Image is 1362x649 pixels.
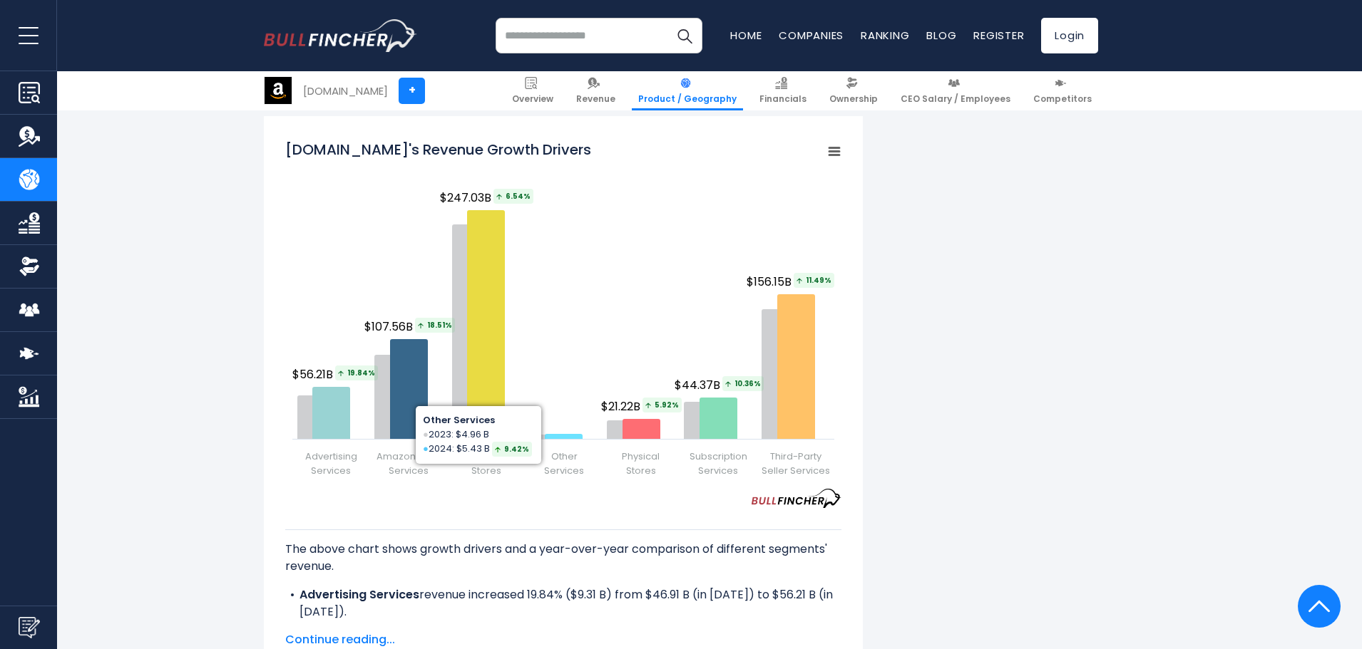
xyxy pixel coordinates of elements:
span: $156.15B [747,273,836,291]
span: 5.92% [642,398,682,412]
a: Home [730,28,762,43]
span: Revenue [576,93,615,105]
img: AMZN logo [265,77,292,104]
span: Overview [512,93,553,105]
a: Companies [779,28,844,43]
a: + [399,78,425,104]
a: Go to homepage [264,19,417,52]
span: $21.22B [601,398,684,415]
span: $247.03B [440,189,536,207]
span: $107.56B [364,318,457,336]
a: Product / Geography [632,71,743,110]
a: Login [1041,18,1098,53]
img: Ownership [19,256,40,277]
span: $56.21B [292,365,380,383]
a: Register [973,28,1024,43]
img: bullfincher logo [264,19,417,52]
span: 18.51% [415,318,455,333]
a: Ownership [823,71,884,110]
span: Ownership [829,93,878,105]
span: 6.54% [493,189,533,204]
button: Search [667,18,702,53]
a: Blog [926,28,956,43]
span: $44.37B [675,376,766,394]
span: 11.49% [794,273,834,288]
tspan: [DOMAIN_NAME]'s Revenue Growth Drivers [285,140,591,160]
div: [DOMAIN_NAME] [303,83,388,99]
span: Online Stores [471,450,501,478]
a: Overview [506,71,560,110]
a: Competitors [1027,71,1098,110]
span: Third-Party Seller Services [759,450,832,478]
span: Continue reading... [285,631,841,648]
li: revenue increased 19.84% ($9.31 B) from $46.91 B (in [DATE]) to $56.21 B (in [DATE]). [285,586,841,621]
p: The above chart shows growth drivers and a year-over-year comparison of different segments' revenue. [285,541,841,575]
span: Competitors [1033,93,1092,105]
a: Financials [753,71,813,110]
span: Physical Stores [622,450,660,478]
span: Amazon Web Services [372,450,445,478]
span: Product / Geography [638,93,737,105]
span: 19.84% [335,365,378,380]
svg: Amazon.com's Revenue Growth Drivers [285,133,841,489]
b: Amazon Web Services [299,621,430,637]
span: Subscription Services [682,450,755,478]
span: CEO Salary / Employees [901,93,1010,105]
a: Ranking [861,28,909,43]
span: 10.36% [722,376,764,391]
span: Other Services [544,450,584,478]
span: Advertising Services [295,450,368,478]
a: Revenue [570,71,622,110]
b: Advertising Services [299,586,419,603]
span: Financials [759,93,807,105]
a: CEO Salary / Employees [894,71,1017,110]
